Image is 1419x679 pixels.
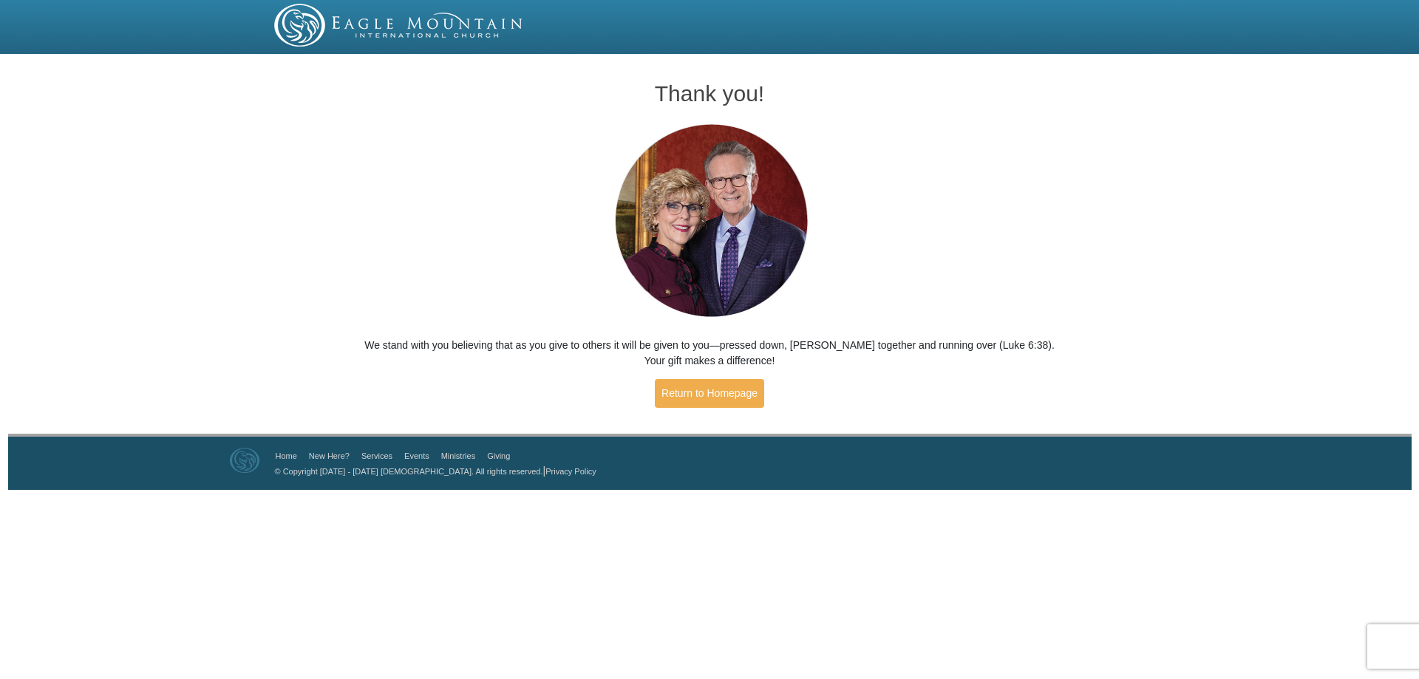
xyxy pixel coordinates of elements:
a: Return to Homepage [655,379,764,408]
h1: Thank you! [363,81,1057,106]
a: New Here? [309,451,350,460]
img: Pastors George and Terri Pearsons [601,120,819,323]
a: Home [276,451,297,460]
a: Giving [487,451,510,460]
a: Ministries [441,451,475,460]
img: EMIC [274,4,524,47]
a: © Copyright [DATE] - [DATE] [DEMOGRAPHIC_DATA]. All rights reserved. [275,467,543,476]
a: Services [361,451,392,460]
a: Events [404,451,429,460]
p: We stand with you believing that as you give to others it will be given to you—pressed down, [PER... [363,338,1057,369]
p: | [270,463,596,479]
a: Privacy Policy [545,467,596,476]
img: Eagle Mountain International Church [230,448,259,473]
